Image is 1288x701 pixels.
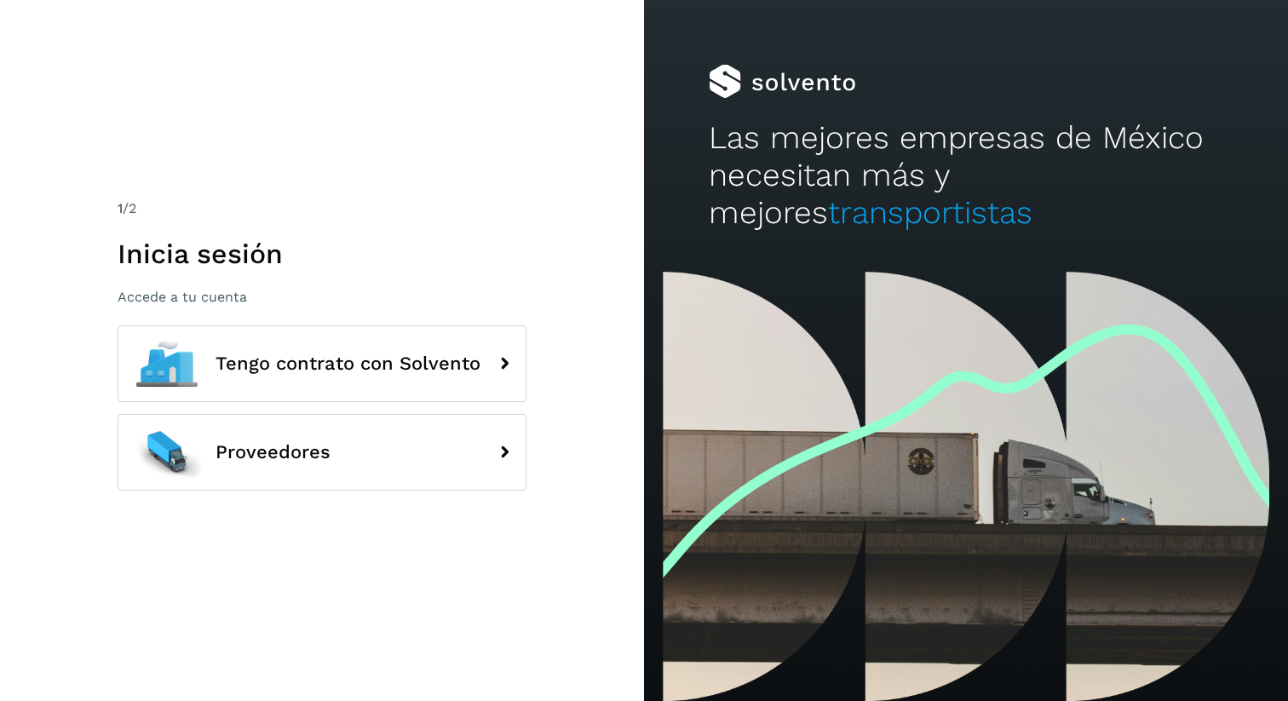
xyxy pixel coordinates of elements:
[118,238,526,270] h1: Inicia sesión
[216,353,480,374] span: Tengo contrato con Solvento
[118,198,526,219] div: /2
[118,325,526,402] button: Tengo contrato con Solvento
[118,200,123,216] span: 1
[709,119,1224,233] h2: Las mejores empresas de México necesitan más y mejores
[216,442,331,463] span: Proveedores
[118,414,526,491] button: Proveedores
[828,194,1032,231] span: transportistas
[118,289,526,305] p: Accede a tu cuenta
